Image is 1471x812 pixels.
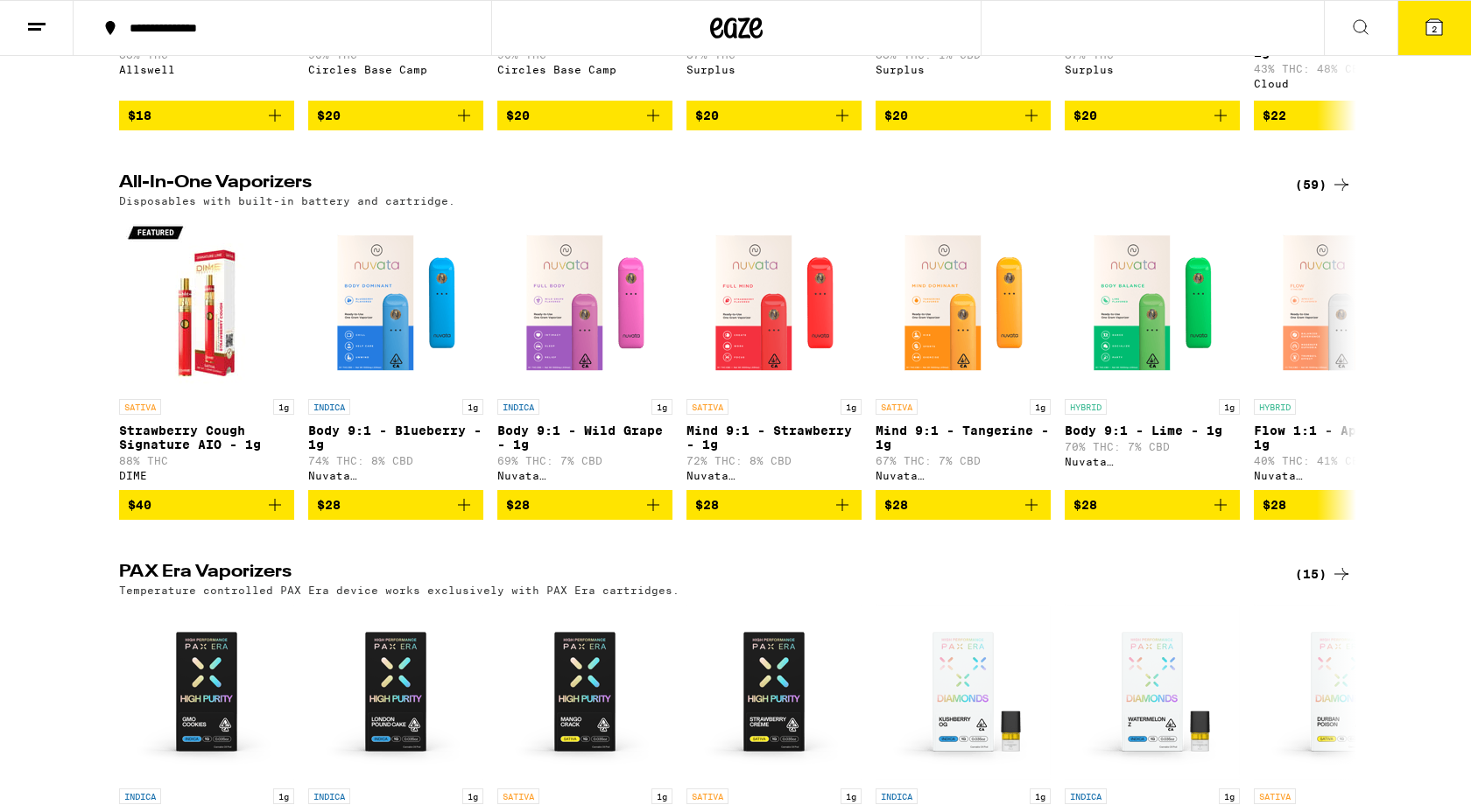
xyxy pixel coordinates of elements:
[876,455,1051,466] p: 67% THC: 7% CBD
[1065,441,1240,452] p: 70% THC: 7% CBD
[1254,455,1429,466] p: 40% THC: 41% CBD
[308,455,483,466] p: 74% THC: 8% CBD
[308,605,483,780] img: PAX - Pax High Purity: London Pound Cake - 1g
[1065,399,1107,415] p: HYBRID
[1065,788,1107,804] p: INDICA
[1254,78,1429,89] div: Cloud
[11,12,126,26] span: Hi. Need any help?
[876,470,1051,481] div: Nuvata ([GEOGRAPHIC_DATA])
[686,470,862,481] div: Nuvata ([GEOGRAPHIC_DATA])
[1219,788,1240,804] p: 1g
[497,470,672,481] div: Nuvata ([GEOGRAPHIC_DATA])
[308,215,483,490] a: Open page for Body 9:1 - Blueberry - 1g from Nuvata (CA)
[1263,108,1286,122] span: $22
[119,788,161,804] p: INDICA
[128,108,151,122] span: $18
[119,423,294,451] p: Strawberry Cough Signature AIO - 1g
[686,423,862,451] p: Mind 9:1 - Strawberry - 1g
[1263,498,1286,512] span: $28
[128,498,151,512] span: $40
[119,584,679,596] p: Temperature controlled PAX Era device works exclusively with PAX Era cartridges.
[1254,788,1296,804] p: SATIVA
[308,423,483,451] p: Body 9:1 - Blueberry - 1g
[1073,498,1097,512] span: $28
[695,498,719,512] span: $28
[497,399,539,415] p: INDICA
[506,498,530,512] span: $28
[686,788,728,804] p: SATIVA
[876,399,918,415] p: SATIVA
[876,490,1051,520] button: Add to bag
[1397,1,1471,55] button: 2
[308,215,483,390] img: Nuvata (CA) - Body 9:1 - Blueberry - 1g
[884,498,908,512] span: $28
[1030,399,1051,415] p: 1g
[462,788,483,804] p: 1g
[1254,399,1296,415] p: HYBRID
[686,455,862,466] p: 72% THC: 8% CBD
[686,490,862,520] button: Add to bag
[1219,399,1240,415] p: 1g
[1065,423,1240,437] p: Body 9:1 - Lime - 1g
[119,455,294,466] p: 88% THC
[1065,101,1240,130] button: Add to bag
[497,423,672,451] p: Body 9:1 - Wild Grape - 1g
[686,64,862,75] div: Surplus
[1295,563,1352,584] a: (15)
[1254,470,1429,481] div: Nuvata ([GEOGRAPHIC_DATA])
[1073,108,1097,122] span: $20
[686,215,862,390] img: Nuvata (CA) - Mind 9:1 - Strawberry - 1g
[1254,101,1429,130] button: Add to bag
[1254,423,1429,451] p: Flow 1:1 - Apricot - 1g
[686,399,728,415] p: SATIVA
[119,490,294,520] button: Add to bag
[119,470,294,481] div: DIME
[308,64,483,75] div: Circles Base Camp
[497,605,672,780] img: PAX - High Purity: Mango Crack - 1g
[1065,215,1240,490] a: Open page for Body 9:1 - Lime - 1g from Nuvata (CA)
[1030,788,1051,804] p: 1g
[119,215,294,490] a: Open page for Strawberry Cough Signature AIO - 1g from DIME
[876,215,1051,390] img: Nuvata (CA) - Mind 9:1 - Tangerine - 1g
[308,788,350,804] p: INDICA
[119,174,1266,195] h2: All-In-One Vaporizers
[119,215,294,390] img: DIME - Strawberry Cough Signature AIO - 1g
[884,108,908,122] span: $20
[119,64,294,75] div: Allswell
[876,64,1051,75] div: Surplus
[1065,456,1240,467] div: Nuvata ([GEOGRAPHIC_DATA])
[876,101,1051,130] button: Add to bag
[876,215,1051,490] a: Open page for Mind 9:1 - Tangerine - 1g from Nuvata (CA)
[876,605,1051,780] img: PAX - Pax Diamonds : Kushberry OG - 1g
[497,788,539,804] p: SATIVA
[651,788,672,804] p: 1g
[497,64,672,75] div: Circles Base Camp
[308,399,350,415] p: INDICA
[497,101,672,130] button: Add to bag
[1065,605,1240,780] img: PAX - Pax Diamonds : Watermelon Z - 1g
[651,399,672,415] p: 1g
[841,399,862,415] p: 1g
[119,605,294,780] img: PAX - Pax High Purity: GMO Cookies - 1g
[497,490,672,520] button: Add to bag
[119,399,161,415] p: SATIVA
[1254,215,1429,390] img: Nuvata (CA) - Flow 1:1 - Apricot - 1g
[497,455,672,466] p: 69% THC: 7% CBD
[841,788,862,804] p: 1g
[317,108,341,122] span: $20
[506,108,530,122] span: $20
[695,108,719,122] span: $20
[1065,490,1240,520] button: Add to bag
[273,788,294,804] p: 1g
[876,788,918,804] p: INDICA
[1065,64,1240,75] div: Surplus
[1295,174,1352,195] a: (59)
[308,470,483,481] div: Nuvata ([GEOGRAPHIC_DATA])
[273,399,294,415] p: 1g
[308,490,483,520] button: Add to bag
[686,215,862,490] a: Open page for Mind 9:1 - Strawberry - 1g from Nuvata (CA)
[119,101,294,130] button: Add to bag
[317,498,341,512] span: $28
